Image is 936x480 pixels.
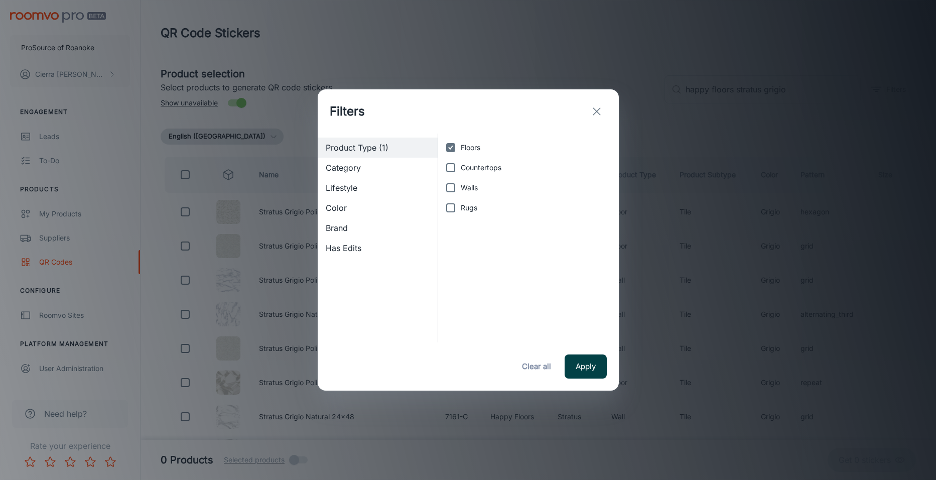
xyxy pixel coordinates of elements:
span: Product Type (1) [326,142,430,154]
span: Category [326,162,430,174]
span: Walls [461,182,478,193]
div: Category [318,158,438,178]
button: exit [587,101,607,122]
span: Countertops [461,162,501,173]
span: Color [326,202,430,214]
span: Brand [326,222,430,234]
h1: Filters [330,102,365,121]
div: Has Edits [318,238,438,258]
div: Lifestyle [318,178,438,198]
button: Clear all [516,354,557,379]
span: Lifestyle [326,182,430,194]
span: Rugs [461,202,477,213]
span: Has Edits [326,242,430,254]
div: Color [318,198,438,218]
div: Brand [318,218,438,238]
button: Apply [565,354,607,379]
span: Floors [461,142,480,153]
div: Product Type (1) [318,138,438,158]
